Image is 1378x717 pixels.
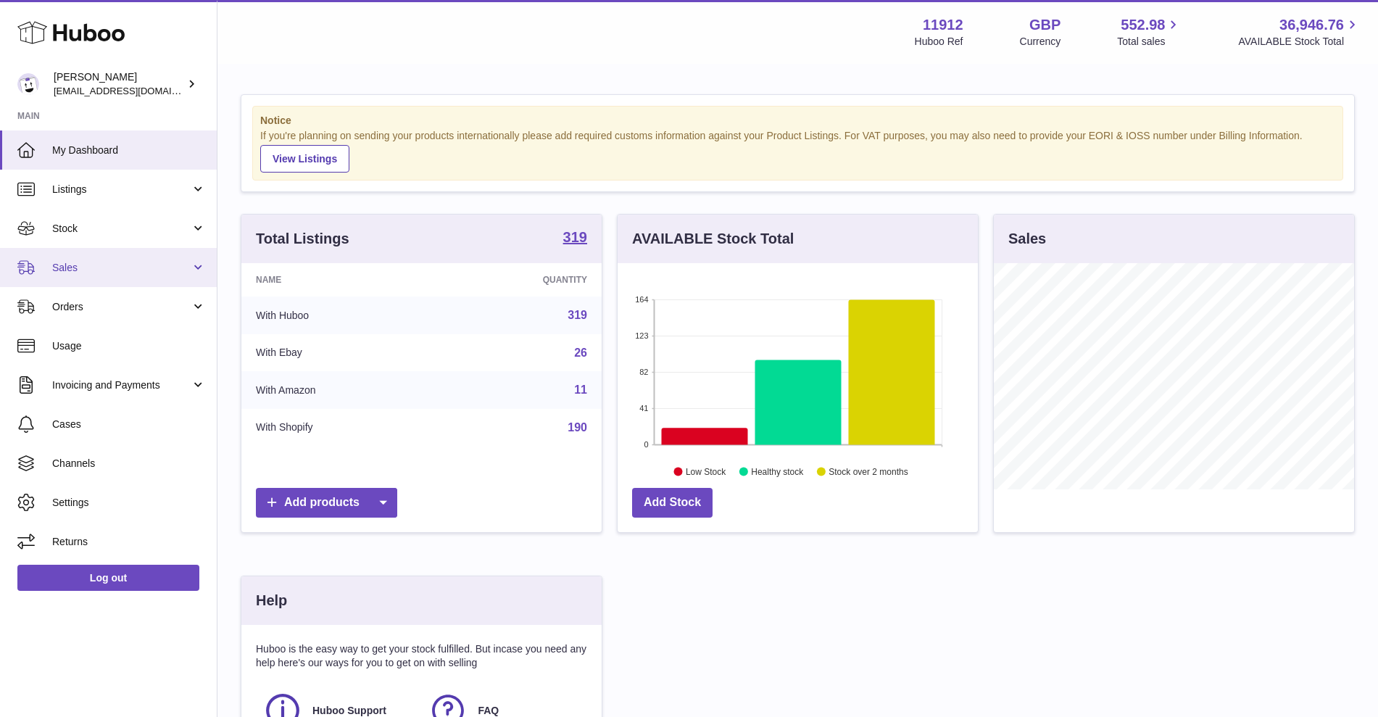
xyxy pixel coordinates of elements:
[52,144,206,157] span: My Dashboard
[644,440,648,449] text: 0
[256,229,349,249] h3: Total Listings
[635,331,648,340] text: 123
[52,183,191,196] span: Listings
[686,466,726,476] text: Low Stock
[256,642,587,670] p: Huboo is the easy way to get your stock fulfilled. But incase you need any help here's our ways f...
[52,222,191,236] span: Stock
[17,73,39,95] img: info@carbonmyride.com
[563,230,587,247] a: 319
[52,496,206,510] span: Settings
[241,409,439,447] td: With Shopify
[1121,15,1165,35] span: 552.98
[1117,35,1182,49] span: Total sales
[639,368,648,376] text: 82
[256,488,397,518] a: Add products
[1279,15,1344,35] span: 36,946.76
[52,339,206,353] span: Usage
[260,129,1335,173] div: If you're planning on sending your products internationally please add required customs informati...
[1020,35,1061,49] div: Currency
[54,70,184,98] div: [PERSON_NAME]
[1029,15,1061,35] strong: GBP
[1238,15,1361,49] a: 36,946.76 AVAILABLE Stock Total
[829,466,908,476] text: Stock over 2 months
[241,263,439,297] th: Name
[54,85,213,96] span: [EMAIL_ADDRESS][DOMAIN_NAME]
[639,404,648,413] text: 41
[1238,35,1361,49] span: AVAILABLE Stock Total
[574,347,587,359] a: 26
[52,418,206,431] span: Cases
[52,457,206,471] span: Channels
[574,384,587,396] a: 11
[923,15,963,35] strong: 11912
[1008,229,1046,249] h3: Sales
[52,261,191,275] span: Sales
[52,535,206,549] span: Returns
[568,421,587,434] a: 190
[241,297,439,334] td: With Huboo
[17,565,199,591] a: Log out
[568,309,587,321] a: 319
[260,114,1335,128] strong: Notice
[632,488,713,518] a: Add Stock
[260,145,349,173] a: View Listings
[635,295,648,304] text: 164
[632,229,794,249] h3: AVAILABLE Stock Total
[563,230,587,244] strong: 319
[241,371,439,409] td: With Amazon
[1117,15,1182,49] a: 552.98 Total sales
[52,378,191,392] span: Invoicing and Payments
[241,334,439,372] td: With Ebay
[751,466,804,476] text: Healthy stock
[915,35,963,49] div: Huboo Ref
[439,263,602,297] th: Quantity
[256,591,287,610] h3: Help
[52,300,191,314] span: Orders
